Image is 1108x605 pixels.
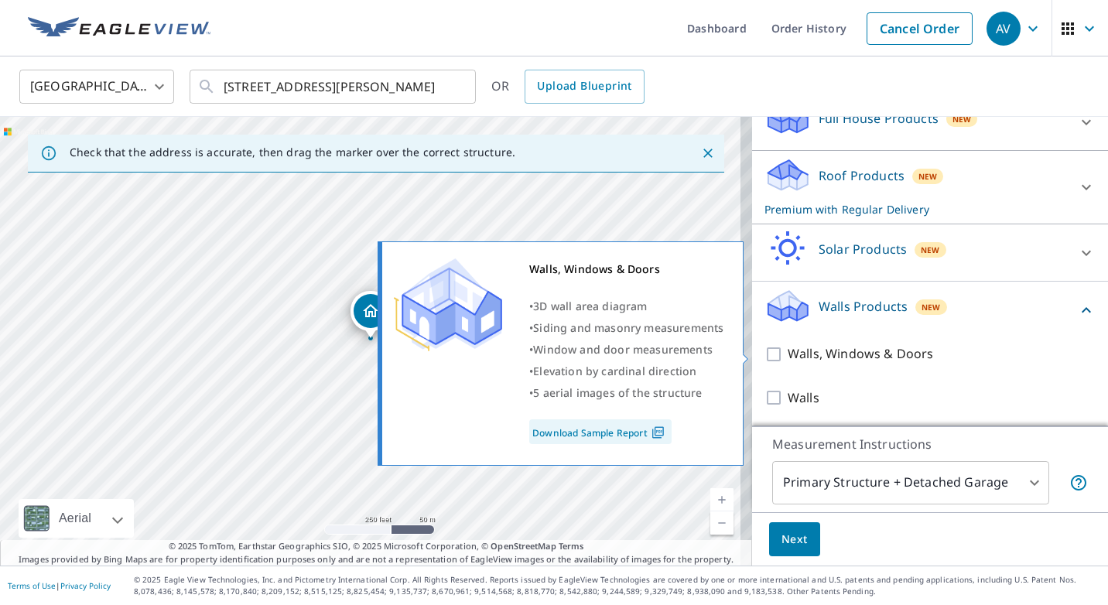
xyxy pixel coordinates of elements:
[533,342,713,357] span: Window and door measurements
[819,166,905,185] p: Roof Products
[918,170,938,183] span: New
[351,291,391,339] div: Dropped pin, building 1, Residential property, 7 Carlton Rd Orangeburg, NY 10962
[788,388,819,408] p: Walls
[70,145,515,159] p: Check that the address is accurate, then drag the marker over the correct structure.
[698,143,718,163] button: Close
[772,461,1049,504] div: Primary Structure + Detached Garage
[921,244,940,256] span: New
[764,100,1096,144] div: Full House ProductsNew
[537,77,631,96] span: Upload Blueprint
[529,361,723,382] div: •
[559,540,584,552] a: Terms
[8,581,111,590] p: |
[491,540,556,552] a: OpenStreetMap
[772,435,1088,453] p: Measurement Instructions
[525,70,644,104] a: Upload Blueprint
[394,258,502,351] img: Premium
[529,419,672,444] a: Download Sample Report
[648,426,669,439] img: Pdf Icon
[529,339,723,361] div: •
[867,12,973,45] a: Cancel Order
[28,17,210,40] img: EV Logo
[529,317,723,339] div: •
[529,382,723,404] div: •
[134,574,1100,597] p: © 2025 Eagle View Technologies, Inc. and Pictometry International Corp. All Rights Reserved. Repo...
[769,522,820,557] button: Next
[819,297,908,316] p: Walls Products
[764,288,1096,332] div: Walls ProductsNew
[710,488,734,511] a: Current Level 17, Zoom In
[533,299,647,313] span: 3D wall area diagram
[987,12,1021,46] div: AV
[764,231,1096,275] div: Solar ProductsNew
[533,364,696,378] span: Elevation by cardinal direction
[8,580,56,591] a: Terms of Use
[529,296,723,317] div: •
[54,499,96,538] div: Aerial
[533,385,702,400] span: 5 aerial images of the structure
[19,65,174,108] div: [GEOGRAPHIC_DATA]
[533,320,723,335] span: Siding and masonry measurements
[764,201,1068,217] p: Premium with Regular Delivery
[169,540,584,553] span: © 2025 TomTom, Earthstar Geographics SIO, © 2025 Microsoft Corporation, ©
[19,499,134,538] div: Aerial
[710,511,734,535] a: Current Level 17, Zoom Out
[529,258,723,280] div: Walls, Windows & Doors
[1069,473,1088,492] span: Your report will include the primary structure and a detached garage if one exists.
[60,580,111,591] a: Privacy Policy
[788,344,933,364] p: Walls, Windows & Doors
[491,70,645,104] div: OR
[922,301,941,313] span: New
[819,240,907,258] p: Solar Products
[764,157,1096,217] div: Roof ProductsNewPremium with Regular Delivery
[224,65,444,108] input: Search by address or latitude-longitude
[819,109,939,128] p: Full House Products
[781,530,808,549] span: Next
[952,113,972,125] span: New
